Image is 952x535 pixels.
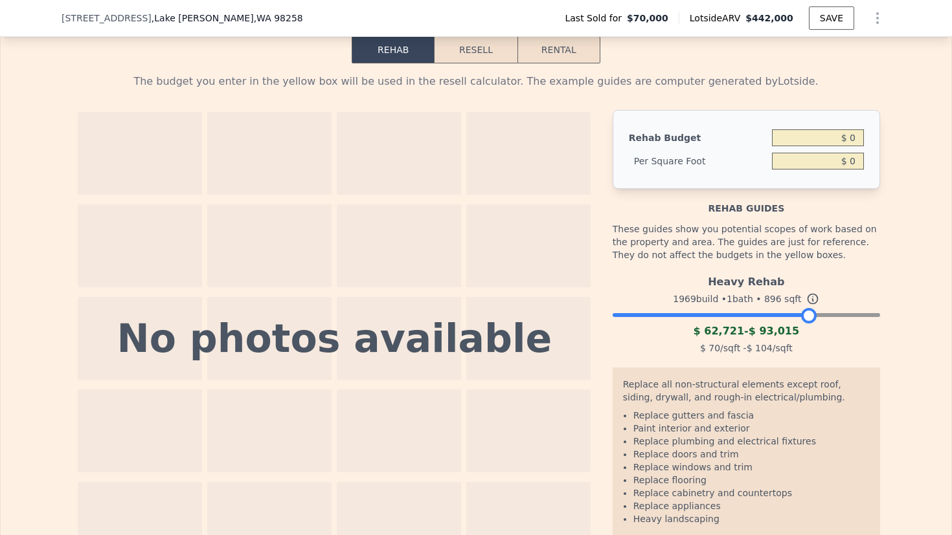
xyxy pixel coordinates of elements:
[435,36,517,63] button: Resell
[694,325,744,337] span: $ 62,721
[633,422,870,435] li: Paint interior and exterior
[745,13,793,23] span: $442,000
[254,13,303,23] span: , WA 98258
[72,74,880,89] div: The budget you enter in the yellow box will be used in the resell calculator. The example guides ...
[613,189,880,215] div: Rehab guides
[629,126,767,149] div: Rehab Budget
[565,12,627,25] span: Last Sold for
[62,12,152,25] span: [STREET_ADDRESS]
[809,6,854,30] button: SAVE
[633,486,870,499] li: Replace cabinetry and countertops
[623,378,870,409] div: Replace all non-structural elements except roof, siding, drywall, and rough-in electrical/plumbing.
[352,36,435,63] button: Rehab
[627,12,668,25] span: $70,000
[633,512,870,525] li: Heavy landscaping
[633,435,870,448] li: Replace plumbing and electrical fixtures
[613,323,880,339] div: -
[613,290,880,308] div: 1969 build • 1 bath • sqft
[117,319,552,358] div: No photos available
[629,149,767,173] div: Per Square Foot
[865,5,890,31] button: Show Options
[517,36,600,63] button: Rental
[633,448,870,461] li: Replace doors and trim
[700,343,720,353] span: $ 70
[764,294,782,304] span: 896
[633,499,870,512] li: Replace appliances
[613,339,880,357] div: /sqft - /sqft
[613,269,880,290] div: Heavy Rehab
[633,461,870,474] li: Replace windows and trim
[633,474,870,486] li: Replace flooring
[690,12,745,25] span: Lotside ARV
[749,325,799,337] span: $ 93,015
[152,12,303,25] span: , Lake [PERSON_NAME]
[747,343,773,353] span: $ 104
[633,409,870,422] li: Replace gutters and fascia
[613,215,880,269] div: These guides show you potential scopes of work based on the property and area. The guides are jus...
